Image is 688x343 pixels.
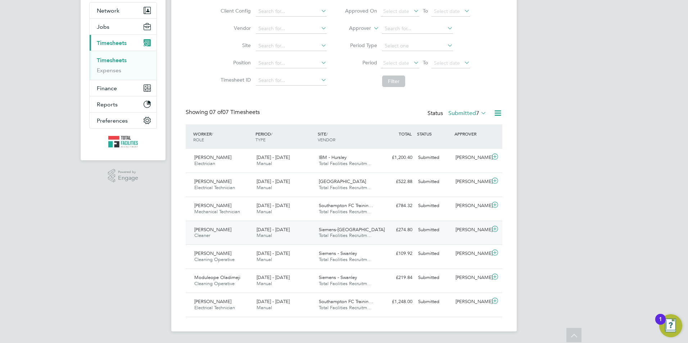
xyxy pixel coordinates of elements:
[319,160,372,166] span: Total Facilities Recruitm…
[453,127,490,140] div: APPROVER
[415,127,453,140] div: STATUS
[257,160,272,166] span: Manual
[257,298,290,305] span: [DATE] - [DATE]
[382,41,453,51] input: Select one
[194,184,235,191] span: Electrical Technician
[257,178,290,184] span: [DATE] - [DATE]
[319,232,372,238] span: Total Facilities Recruitm…
[378,152,415,164] div: £1,200.40
[319,298,373,305] span: Southampton FC Trainin…
[345,59,377,66] label: Period
[659,314,682,337] button: Open Resource Center, 1 new notification
[415,224,453,236] div: Submitted
[453,248,490,260] div: [PERSON_NAME]
[257,250,290,256] span: [DATE] - [DATE]
[453,176,490,188] div: [PERSON_NAME]
[194,280,235,287] span: Cleaning Operative
[257,305,272,311] span: Manual
[345,8,377,14] label: Approved On
[319,274,357,280] span: Siemens - Swanley
[90,35,157,51] button: Timesheets
[659,319,662,329] div: 1
[453,296,490,308] div: [PERSON_NAME]
[212,131,213,137] span: /
[415,200,453,212] div: Submitted
[434,8,460,14] span: Select date
[256,41,327,51] input: Search for...
[209,109,260,116] span: 07 Timesheets
[326,131,328,137] span: /
[97,40,127,46] span: Timesheets
[453,272,490,284] div: [PERSON_NAME]
[415,248,453,260] div: Submitted
[319,250,357,256] span: Siemens - Swanley
[97,85,117,92] span: Finance
[257,209,272,215] span: Manual
[186,109,261,116] div: Showing
[476,110,479,117] span: 7
[209,109,222,116] span: 07 of
[90,3,157,18] button: Network
[257,227,290,233] span: [DATE] - [DATE]
[271,131,272,137] span: /
[194,256,235,262] span: Cleaning Operative
[194,202,231,209] span: [PERSON_NAME]
[415,296,453,308] div: Submitted
[382,24,453,34] input: Search for...
[218,77,251,83] label: Timesheet ID
[194,250,231,256] span: [PERSON_NAME]
[378,224,415,236] div: £274.80
[194,178,231,184] span: [PERSON_NAME]
[89,136,157,147] a: Go to home page
[378,296,415,308] div: £1,248.00
[319,280,372,287] span: Total Facilities Recruitm…
[254,127,316,146] div: PERIOD
[90,80,157,96] button: Finance
[427,109,488,119] div: Status
[434,60,460,66] span: Select date
[194,160,215,166] span: Electrician
[319,227,385,233] span: Siemens-[GEOGRAPHIC_DATA]
[339,25,371,32] label: Approver
[378,248,415,260] div: £109.92
[97,57,127,64] a: Timesheets
[97,7,119,14] span: Network
[421,6,430,15] span: To
[90,51,157,80] div: Timesheets
[319,154,347,160] span: IBM - Hursley
[316,127,378,146] div: SITE
[218,42,251,49] label: Site
[378,176,415,188] div: £522.88
[97,117,128,124] span: Preferences
[378,200,415,212] div: £784.32
[194,209,240,215] span: Mechanical Technician
[382,76,405,87] button: Filter
[194,305,235,311] span: Electrical Technician
[256,24,327,34] input: Search for...
[194,154,231,160] span: [PERSON_NAME]
[415,272,453,284] div: Submitted
[318,137,335,142] span: VENDOR
[256,6,327,17] input: Search for...
[448,110,486,117] label: Submitted
[194,227,231,233] span: [PERSON_NAME]
[378,272,415,284] div: £219.84
[193,137,204,142] span: ROLE
[118,175,138,181] span: Engage
[319,305,372,311] span: Total Facilities Recruitm…
[383,8,409,14] span: Select date
[108,169,139,183] a: Powered byEngage
[383,60,409,66] span: Select date
[97,23,109,30] span: Jobs
[194,274,240,280] span: Moduleope Oladimeji
[319,209,372,215] span: Total Facilities Recruitm…
[257,232,272,238] span: Manual
[319,202,373,209] span: Southampton FC Trainin…
[218,8,251,14] label: Client Config
[345,42,377,49] label: Period Type
[108,136,138,147] img: tfrecruitment-logo-retina.png
[90,96,157,112] button: Reports
[256,58,327,68] input: Search for...
[90,19,157,35] button: Jobs
[218,25,251,31] label: Vendor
